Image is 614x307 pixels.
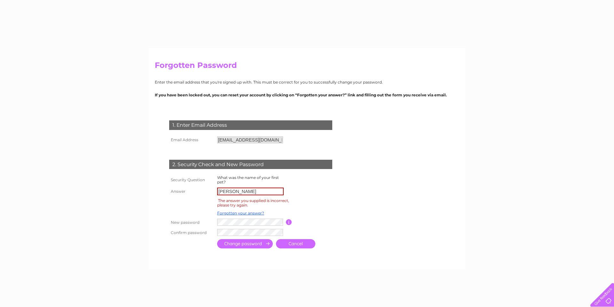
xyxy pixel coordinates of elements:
input: Information [286,219,292,225]
a: Forgotten your answer? [217,211,264,215]
div: 1. Enter Email Address [169,120,332,130]
a: Cancel [276,239,315,248]
label: What was the name of your first pet? [217,175,279,184]
th: Answer [168,186,216,197]
p: Enter the email address that you're signed up with. This must be correct for you to successfully ... [155,79,459,85]
th: Confirm password [168,227,216,238]
div: The answer you supplied is incorrect, please try again. [217,197,289,208]
th: New password [168,217,216,227]
div: 2. Security Check and New Password [169,160,332,169]
h2: Forgotten Password [155,61,459,73]
th: Security Question [168,174,216,186]
th: Email Address [168,135,216,145]
input: Submit [217,239,273,248]
p: If you have been locked out, you can reset your account by clicking on “Forgotten your answer?” l... [155,92,459,98]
